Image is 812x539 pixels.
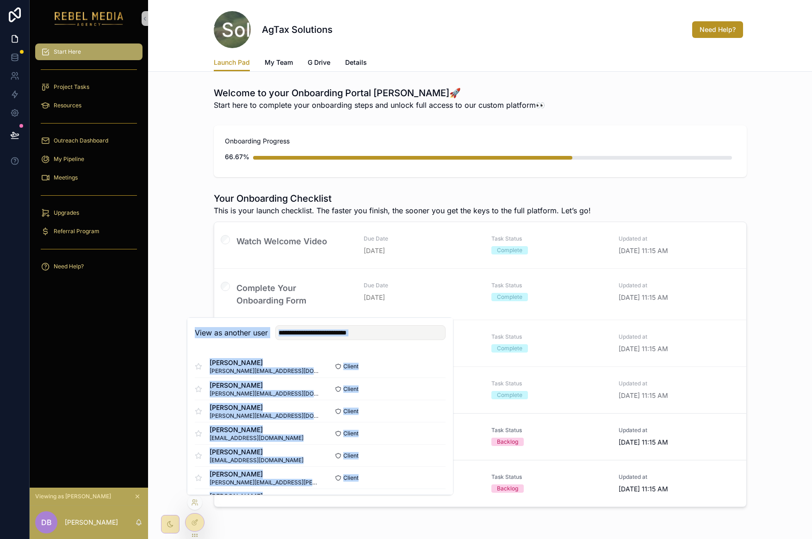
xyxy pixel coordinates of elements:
[619,235,735,242] span: Updated at
[619,282,735,289] span: Updated at
[210,447,304,457] span: [PERSON_NAME]
[491,427,608,434] span: Task Status
[619,344,735,353] span: [DATE] 11:15 AM
[214,222,746,268] a: Watch Welcome VideoDue Date[DATE]Task StatusCompleteUpdated at[DATE] 11:15 AM
[497,391,522,399] div: Complete
[35,169,143,186] a: Meetings
[35,79,143,95] a: Project Tasks
[491,473,608,481] span: Task Status
[497,438,518,446] div: Backlog
[35,97,143,114] a: Resources
[35,132,143,149] a: Outreach Dashboard
[214,366,746,413] a: Add Your Team MembersDue Date[DATE]Task StatusCompleteUpdated at[DATE] 11:15 AM
[54,48,81,56] span: Start Here
[497,484,518,493] div: Backlog
[214,320,746,366] a: Personalize Your ProfileDue Date[DATE]Task StatusCompleteUpdated at[DATE] 11:15 AM
[35,223,143,240] a: Referral Program
[210,412,320,420] span: [PERSON_NAME][EMAIL_ADDRESS][DOMAIN_NAME]
[619,473,735,481] span: Updated at
[54,228,99,235] span: Referral Program
[364,235,480,242] span: Due Date
[619,484,735,494] span: [DATE] 11:15 AM
[210,358,320,367] span: [PERSON_NAME]
[210,403,320,412] span: [PERSON_NAME]
[210,479,320,486] span: [PERSON_NAME][EMAIL_ADDRESS][PERSON_NAME][DOMAIN_NAME]
[265,54,293,73] a: My Team
[343,474,359,482] span: Client
[343,452,359,459] span: Client
[225,136,736,146] span: Onboarding Progress
[54,83,89,91] span: Project Tasks
[700,25,736,34] span: Need Help?
[35,43,143,60] a: Start Here
[345,58,367,67] span: Details
[236,235,353,248] h4: Watch Welcome Video
[210,434,304,442] span: [EMAIL_ADDRESS][DOMAIN_NAME]
[54,174,78,181] span: Meetings
[619,391,735,400] span: [DATE] 11:15 AM
[619,427,735,434] span: Updated at
[210,470,320,479] span: [PERSON_NAME]
[54,209,79,217] span: Upgrades
[54,155,84,163] span: My Pipeline
[308,58,330,67] span: G Drive
[236,282,353,307] h4: Complete Your Onboarding Form
[35,204,143,221] a: Upgrades
[214,54,250,72] a: Launch Pad
[54,137,108,144] span: Outreach Dashboard
[214,205,591,216] span: This is your launch checklist. The faster you finish, the sooner you get the keys to the full pla...
[364,246,385,255] p: [DATE]
[619,246,735,255] span: [DATE] 11:15 AM
[497,246,522,254] div: Complete
[491,380,608,387] span: Task Status
[214,192,591,205] h1: Your Onboarding Checklist
[210,367,320,375] span: [PERSON_NAME][EMAIL_ADDRESS][DOMAIN_NAME]
[214,87,545,99] h1: Welcome to your Onboarding Portal [PERSON_NAME]🚀
[343,385,359,393] span: Client
[692,21,743,38] button: Need Help?
[41,517,52,528] span: DB
[210,492,320,501] span: [PERSON_NAME]
[214,460,746,507] a: Add AccountsDue Date[DATE]Task StatusBacklogUpdated at[DATE] 11:15 AM
[55,11,124,26] img: App logo
[210,390,320,397] span: [PERSON_NAME][EMAIL_ADDRESS][DOMAIN_NAME]
[491,282,608,289] span: Task Status
[364,293,385,302] p: [DATE]
[214,268,746,320] a: Complete Your Onboarding FormDue Date[DATE]Task StatusCompleteUpdated at[DATE] 11:15 AM
[210,457,304,464] span: [EMAIL_ADDRESS][DOMAIN_NAME]
[262,23,333,36] h1: AgTax Solutions
[619,293,735,302] span: [DATE] 11:15 AM
[265,58,293,67] span: My Team
[35,493,111,500] span: Viewing as [PERSON_NAME]
[195,327,268,338] h2: View as another user
[497,293,522,301] div: Complete
[210,381,320,390] span: [PERSON_NAME]
[364,282,480,289] span: Due Date
[30,37,148,287] div: scrollable content
[54,263,84,270] span: Need Help?
[619,438,735,447] span: [DATE] 11:15 AM
[491,333,608,341] span: Task Status
[214,58,250,67] span: Launch Pad
[619,380,735,387] span: Updated at
[343,363,359,370] span: Client
[497,344,522,353] div: Complete
[225,148,249,166] div: 66.67%
[54,102,81,109] span: Resources
[65,518,118,527] p: [PERSON_NAME]
[35,151,143,167] a: My Pipeline
[210,425,304,434] span: [PERSON_NAME]
[214,413,746,460] a: Fill in Block List SheetDue Date[DATE]Task StatusBacklogUpdated at[DATE] 11:15 AM
[308,54,330,73] a: G Drive
[35,258,143,275] a: Need Help?
[343,408,359,415] span: Client
[619,333,735,341] span: Updated at
[343,430,359,437] span: Client
[345,54,367,73] a: Details
[491,235,608,242] span: Task Status
[214,99,545,111] span: Start here to complete your onboarding steps and unlock full access to our custom platform👀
